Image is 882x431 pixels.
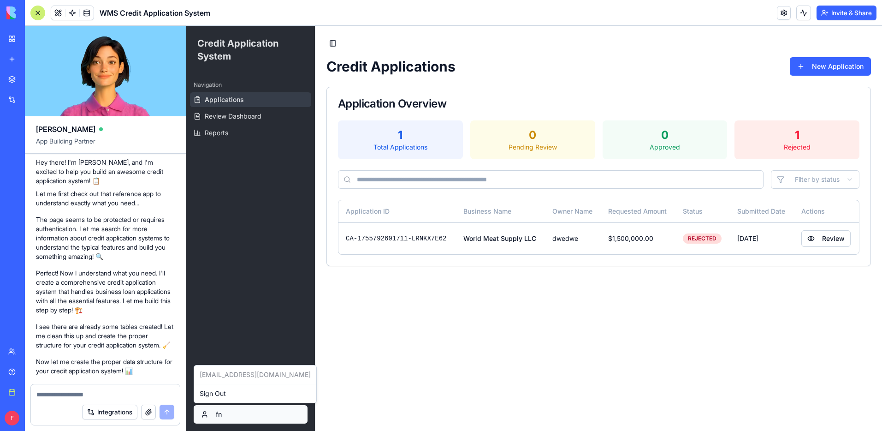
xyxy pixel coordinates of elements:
p: Perfect! Now I understand what you need. I'll create a comprehensive credit application system th... [36,269,175,315]
button: Integrations [82,405,137,419]
div: fn [7,339,130,377]
span: WMS Credit Application System [100,7,210,18]
p: I see there are already some tables created! Let me clean this up and create the proper structure... [36,322,175,350]
h2: 🚀 Credit Application System Coming Up! [36,383,175,394]
p: Now let me create the proper data structure for your credit application system! 📊 [36,357,175,376]
div: Sign Out [10,360,128,375]
span: [PERSON_NAME] [36,124,95,135]
span: F [5,411,19,425]
span: App Building Partner [36,137,175,153]
button: Invite & Share [817,6,876,20]
p: Let me first check out that reference app to understand exactly what you need... [36,189,175,208]
p: Hey there! I'm [PERSON_NAME], and I'm excited to help you build an awesome credit application sys... [36,158,175,186]
p: The page seems to be protected or requires authentication. Let me search for more information abo... [36,215,175,261]
img: logo [6,6,64,19]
